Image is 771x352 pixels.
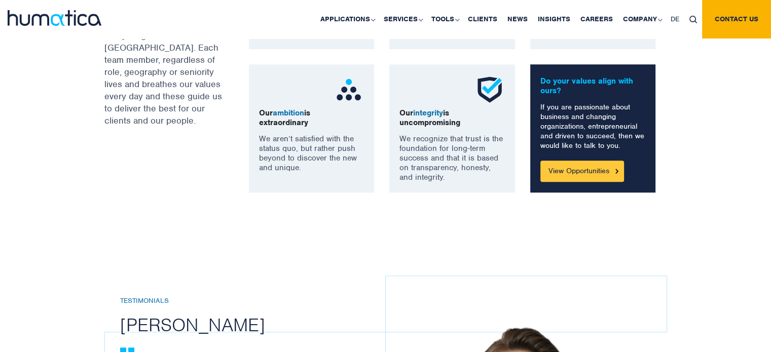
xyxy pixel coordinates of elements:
span: ambition [273,108,304,118]
h2: [PERSON_NAME] [120,313,400,336]
img: logo [8,10,101,26]
img: ico [474,74,505,105]
img: Button [615,169,618,173]
span: integrity [413,108,443,118]
p: Do your values align with ours? [540,76,646,96]
h6: Testimonials [120,297,400,305]
a: View Opportunities [540,161,624,182]
p: If you are passionate about business and changing organizations, entrepreneurial and driven to su... [540,102,646,150]
span: DE [671,15,679,23]
img: search_icon [689,16,697,23]
p: Our values underpin everything we do at [GEOGRAPHIC_DATA]. Each team member, regardless of role, ... [104,17,224,127]
p: We aren’t satisfied with the status quo, but rather push beyond to discover the new and unique. [259,134,364,173]
img: ico [334,74,364,105]
p: Our is uncompromising [399,108,505,128]
p: Our is extraordinary [259,108,364,128]
p: We recognize that trust is the foundation for long-term success and that it is based on transpare... [399,134,505,182]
